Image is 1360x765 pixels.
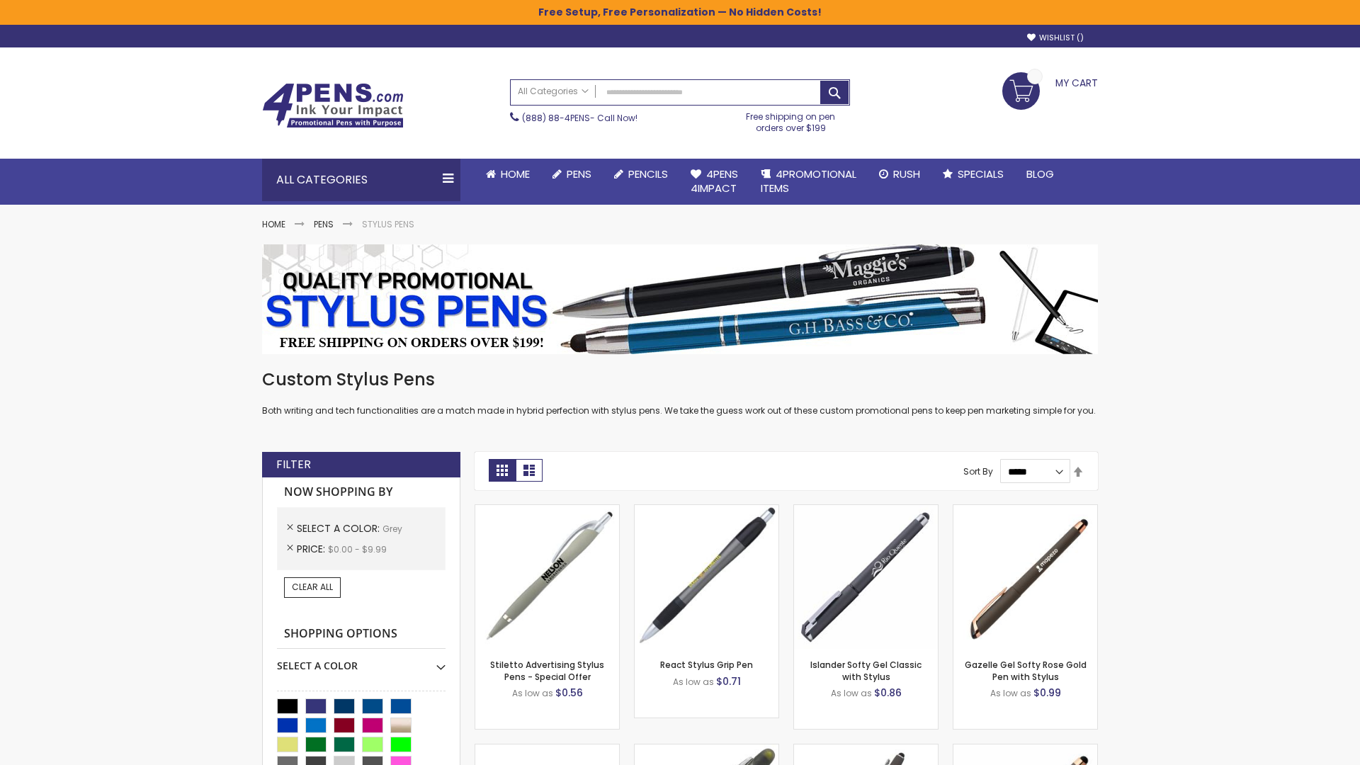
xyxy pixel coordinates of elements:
a: Home [262,218,285,230]
span: Price [297,542,328,556]
span: 4PROMOTIONAL ITEMS [761,166,856,195]
a: Gazelle Gel Softy Rose Gold Pen with Stylus-Grey [953,504,1097,516]
span: Pens [567,166,591,181]
strong: Now Shopping by [277,477,446,507]
span: $0.86 [874,686,902,700]
span: As low as [512,687,553,699]
img: React Stylus Grip Pen-Grey [635,505,778,649]
span: $0.56 [555,686,583,700]
span: Specials [958,166,1004,181]
strong: Filter [276,457,311,472]
a: Home [475,159,541,190]
a: Pens [314,218,334,230]
a: Gazelle Gel Softy Rose Gold Pen with Stylus [965,659,1087,682]
h1: Custom Stylus Pens [262,368,1098,391]
img: Stiletto Advertising Stylus Pens-Grey [475,505,619,649]
div: All Categories [262,159,460,201]
a: Wishlist [1027,33,1084,43]
img: 4Pens Custom Pens and Promotional Products [262,83,404,128]
a: 4Pens4impact [679,159,749,205]
img: Stylus Pens [262,244,1098,354]
a: Cyber Stylus 0.7mm Fine Point Gel Grip Pen-Grey [475,744,619,756]
div: Free shipping on pen orders over $199 [732,106,851,134]
img: Gazelle Gel Softy Rose Gold Pen with Stylus-Grey [953,505,1097,649]
a: Pens [541,159,603,190]
span: As low as [990,687,1031,699]
span: All Categories [518,86,589,97]
span: Grey [382,523,402,535]
a: Blog [1015,159,1065,190]
strong: Shopping Options [277,619,446,650]
span: $0.00 - $9.99 [328,543,387,555]
span: As low as [673,676,714,688]
img: Islander Softy Gel Classic with Stylus-Grey [794,505,938,649]
span: $0.99 [1033,686,1061,700]
a: (888) 88-4PENS [522,112,590,124]
span: Pencils [628,166,668,181]
span: As low as [831,687,872,699]
span: Blog [1026,166,1054,181]
a: Stiletto Advertising Stylus Pens - Special Offer [490,659,604,682]
a: Custom Soft Touch® Metal Pens with Stylus-Grey [794,744,938,756]
div: Both writing and tech functionalities are a match made in hybrid perfection with stylus pens. We ... [262,368,1098,417]
strong: Stylus Pens [362,218,414,230]
label: Sort By [963,465,993,477]
span: Select A Color [297,521,382,535]
span: Clear All [292,581,333,593]
a: 4PROMOTIONALITEMS [749,159,868,205]
span: $0.71 [716,674,741,688]
a: Specials [931,159,1015,190]
a: Stiletto Advertising Stylus Pens-Grey [475,504,619,516]
a: Islander Softy Gel Classic with Stylus [810,659,922,682]
span: Home [501,166,530,181]
a: Pencils [603,159,679,190]
a: React Stylus Grip Pen [660,659,753,671]
span: Rush [893,166,920,181]
a: Clear All [284,577,341,597]
strong: Grid [489,459,516,482]
span: 4Pens 4impact [691,166,738,195]
a: All Categories [511,80,596,103]
a: Islander Softy Rose Gold Gel Pen with Stylus-Grey [953,744,1097,756]
a: Souvenir® Jalan Highlighter Stylus Pen Combo-Grey [635,744,778,756]
div: Select A Color [277,649,446,673]
a: Islander Softy Gel Classic with Stylus-Grey [794,504,938,516]
a: React Stylus Grip Pen-Grey [635,504,778,516]
a: Rush [868,159,931,190]
span: - Call Now! [522,112,637,124]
